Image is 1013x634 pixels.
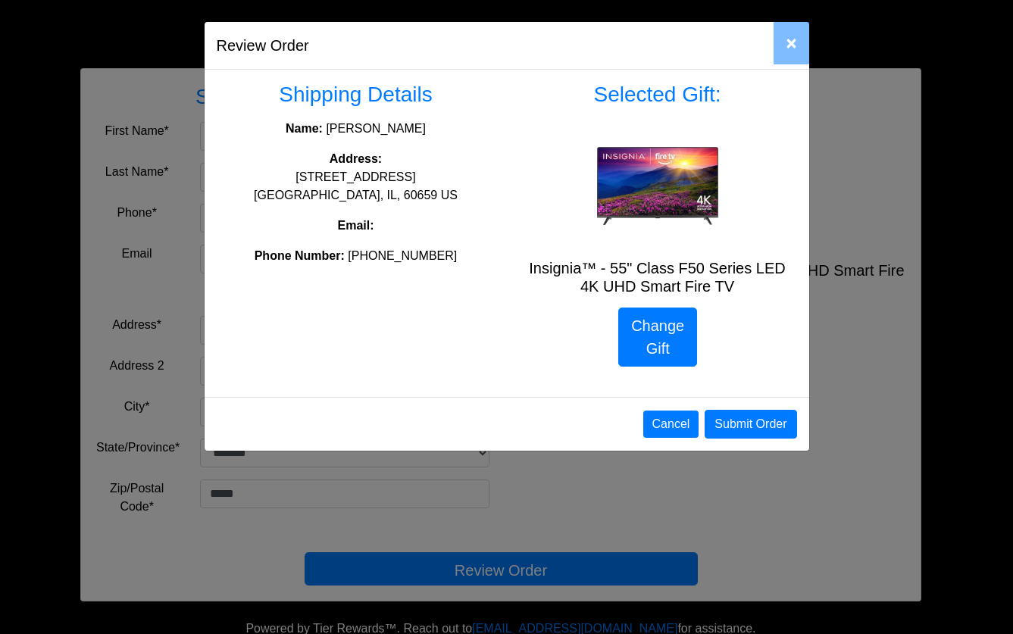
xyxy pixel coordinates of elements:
span: [STREET_ADDRESS] [GEOGRAPHIC_DATA], IL, 60659 US [254,170,458,201]
span: [PHONE_NUMBER] [348,249,457,262]
strong: Name: [286,122,323,135]
button: Close [774,22,808,64]
strong: Address: [330,152,382,165]
h5: Insignia™ - 55" Class F50 Series LED 4K UHD Smart Fire TV [518,259,797,295]
img: Insignia™ - 55" Class F50 Series LED 4K UHD Smart Fire TV [597,147,718,225]
h3: Shipping Details [217,82,496,108]
button: Submit Order [705,410,796,439]
button: Cancel [643,411,699,438]
a: Change Gift [618,308,697,367]
span: [PERSON_NAME] [326,122,426,135]
strong: Phone Number: [255,249,345,262]
strong: Email: [337,219,374,232]
h5: Review Order [217,34,309,57]
span: × [786,33,796,53]
h3: Selected Gift: [518,82,797,108]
